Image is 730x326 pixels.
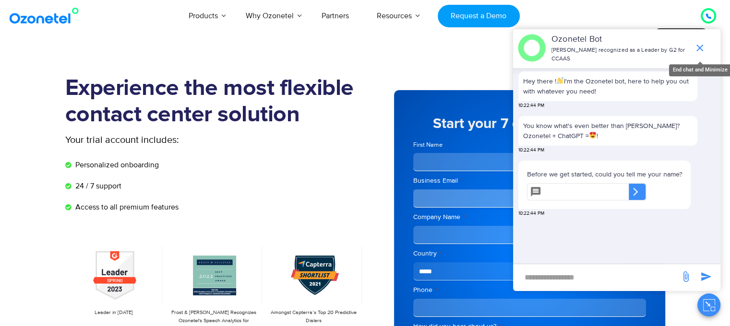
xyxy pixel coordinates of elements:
p: Amongst Capterra’s Top 20 Predictive Dialers [270,309,357,325]
label: Company Name [413,212,646,222]
span: send message [696,267,716,286]
label: Country [413,249,646,258]
p: Your trial account includes: [65,133,293,147]
p: You know what's even better than [PERSON_NAME]? Ozonetel + ChatGPT = ! [523,121,693,141]
p: Ozonetel Bot [551,33,689,46]
h1: Experience the most flexible contact center solution [65,75,365,128]
img: 👋 [557,77,563,84]
span: end chat or minimize [690,38,709,58]
h5: Start your 7 day free trial now [413,116,646,131]
label: Business Email [413,176,646,186]
span: Personalized onboarding [73,159,159,171]
label: Phone [413,285,646,295]
img: 😍 [589,132,596,139]
img: header [518,34,546,62]
span: 10:22:44 PM [518,147,544,154]
button: Close chat [697,293,720,316]
div: new-msg-input [518,269,675,286]
p: Before we get started, could you tell me your name? [527,169,682,179]
label: First Name [413,140,527,150]
p: [PERSON_NAME] recognized as a Leader by G2 for CCAAS [551,46,689,63]
p: Leader in [DATE] [70,309,157,317]
span: 24 / 7 support [73,180,121,192]
p: Hey there ! I'm the Ozonetel bot, here to help you out with whatever you need! [523,76,693,96]
span: 10:22:44 PM [518,102,544,109]
span: Access to all premium features [73,201,179,213]
a: Request a Demo [438,5,520,27]
span: send message [676,267,695,286]
span: 10:22:44 PM [518,210,544,217]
